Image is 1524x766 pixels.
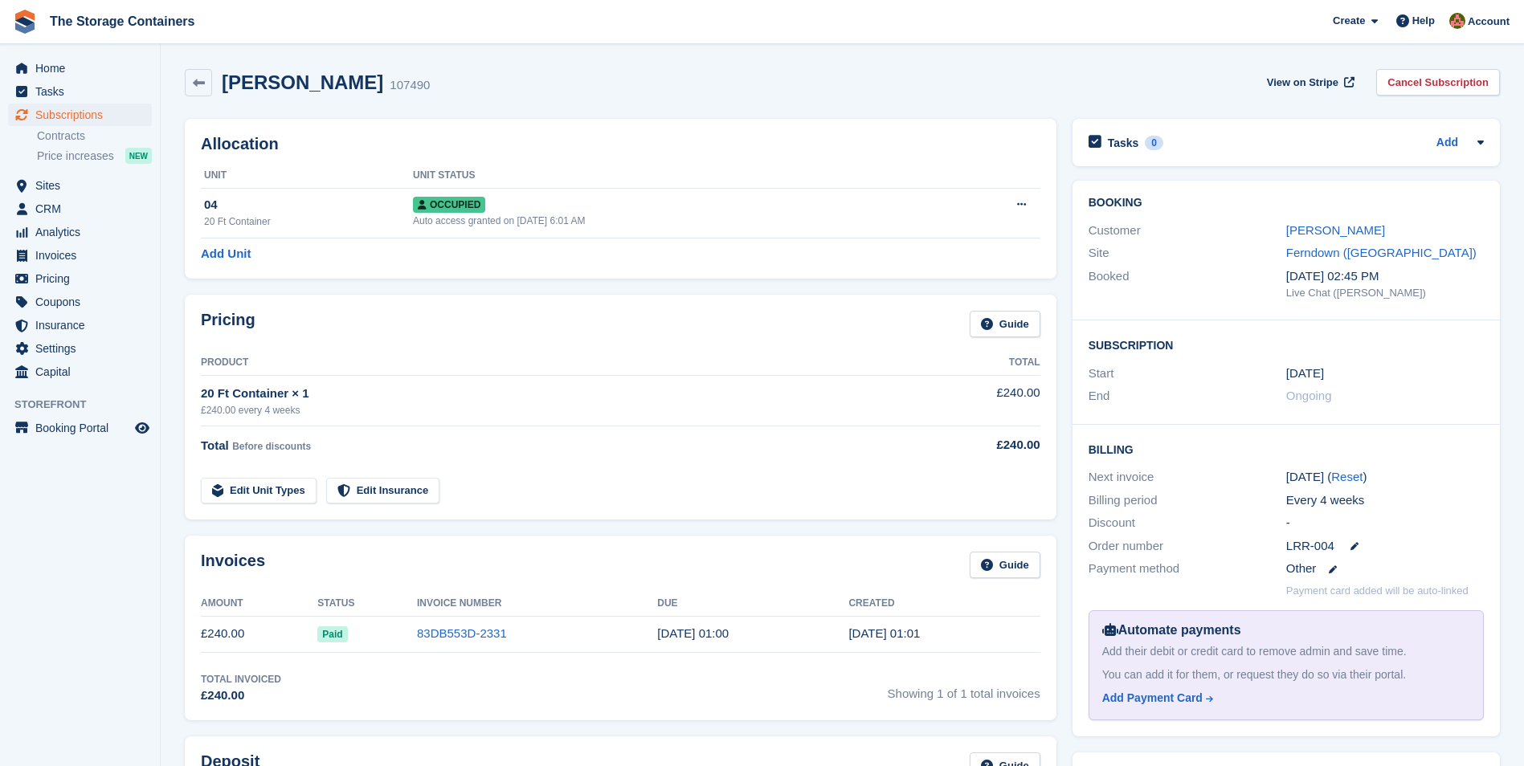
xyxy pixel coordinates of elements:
a: The Storage Containers [43,8,201,35]
h2: Invoices [201,552,265,578]
a: Guide [970,311,1040,337]
a: menu [8,221,152,243]
a: Add Payment Card [1102,690,1464,707]
span: Settings [35,337,132,360]
time: 2025-09-11 00:01:03 UTC [848,626,920,640]
a: menu [8,314,152,336]
div: 20 Ft Container × 1 [201,385,910,403]
div: Other [1286,560,1484,578]
h2: Subscription [1089,336,1484,352]
div: [DATE] ( ) [1286,468,1484,487]
div: £240.00 every 4 weeks [201,403,910,418]
th: Created [848,591,1040,617]
a: Cancel Subscription [1376,69,1500,96]
span: Subscriptions [35,104,132,126]
th: Unit [201,163,413,189]
div: You can add it for them, or request they do so via their portal. [1102,666,1470,683]
a: Add [1436,134,1458,153]
div: Add Payment Card [1102,690,1203,707]
div: 107490 [390,76,430,95]
a: Preview store [133,418,152,438]
time: 2025-09-11 00:00:00 UTC [1286,365,1324,383]
div: Live Chat ([PERSON_NAME]) [1286,285,1484,301]
span: Tasks [35,80,132,103]
a: View on Stripe [1260,69,1358,96]
span: Help [1412,13,1435,29]
div: £240.00 [910,436,1040,454]
span: Invoices [35,244,132,267]
a: 83DB553D-2331 [417,626,507,640]
th: Invoice Number [417,591,657,617]
a: menu [8,337,152,360]
span: Before discounts [232,441,311,452]
th: Product [201,350,910,376]
div: NEW [125,148,152,164]
img: stora-icon-8386f47178a22dfd0bd8f6a31ec36ba5ce8667c1dd55bd0f319d3a0aa187defe.svg [13,10,37,34]
div: Automate payments [1102,621,1470,640]
span: Storefront [14,397,160,413]
h2: Billing [1089,441,1484,457]
a: menu [8,104,152,126]
h2: Booking [1089,197,1484,210]
div: Booked [1089,267,1286,301]
span: Pricing [35,267,132,290]
a: menu [8,244,152,267]
a: menu [8,57,152,79]
span: Analytics [35,221,132,243]
a: Edit Unit Types [201,478,317,504]
th: Total [910,350,1040,376]
h2: [PERSON_NAME] [222,71,383,93]
th: Unit Status [413,163,938,189]
a: menu [8,291,152,313]
a: Price increases NEW [37,147,152,165]
span: LRR-004 [1286,537,1334,556]
a: [PERSON_NAME] [1286,223,1385,237]
div: [DATE] 02:45 PM [1286,267,1484,286]
span: View on Stripe [1267,75,1338,91]
span: Home [35,57,132,79]
div: Site [1089,244,1286,263]
h2: Pricing [201,311,255,337]
td: £240.00 [201,616,317,652]
div: 04 [204,196,413,214]
span: Total [201,438,229,452]
time: 2025-09-12 00:00:00 UTC [657,626,729,640]
a: Ferndown ([GEOGRAPHIC_DATA]) [1286,246,1477,259]
div: £240.00 [201,687,281,705]
th: Status [317,591,417,617]
span: Capital [35,361,132,383]
div: Add their debit or credit card to remove admin and save time. [1102,643,1470,660]
div: Auto access granted on [DATE] 6:01 AM [413,214,938,228]
div: Payment method [1089,560,1286,578]
span: Booking Portal [35,417,132,439]
h2: Tasks [1108,136,1139,150]
a: Edit Insurance [326,478,440,504]
span: Sites [35,174,132,197]
div: Start [1089,365,1286,383]
span: Ongoing [1286,389,1332,402]
div: Order number [1089,537,1286,556]
div: 20 Ft Container [204,214,413,229]
a: menu [8,417,152,439]
span: Price increases [37,149,114,164]
span: Showing 1 of 1 total invoices [888,672,1040,705]
span: CRM [35,198,132,220]
div: Discount [1089,514,1286,532]
div: - [1286,514,1484,532]
span: Insurance [35,314,132,336]
span: Account [1468,14,1510,30]
div: 0 [1145,136,1163,150]
th: Due [657,591,848,617]
span: Paid [317,626,347,642]
a: Guide [970,552,1040,578]
div: End [1089,387,1286,405]
p: Payment card added will be auto-linked [1286,583,1469,599]
a: menu [8,174,152,197]
a: Add Unit [201,245,251,263]
div: Next invoice [1089,468,1286,487]
a: menu [8,198,152,220]
div: Customer [1089,222,1286,240]
a: menu [8,361,152,383]
td: £240.00 [910,375,1040,426]
a: menu [8,267,152,290]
